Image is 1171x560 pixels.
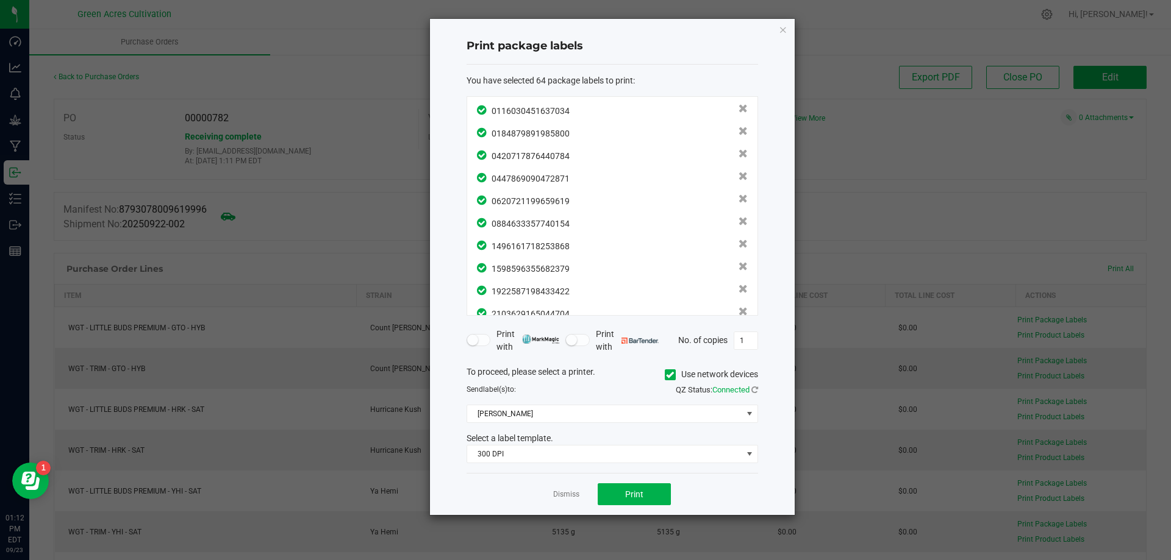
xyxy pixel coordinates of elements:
[467,38,758,54] h4: Print package labels
[477,307,489,319] span: In Sync
[492,264,570,274] span: 1598596355682379
[598,483,671,505] button: Print
[467,385,516,394] span: Send to:
[621,338,659,344] img: bartender.png
[496,328,559,353] span: Print with
[492,309,570,319] span: 2103629165044704
[492,106,570,116] span: 0116030451637034
[477,284,489,297] span: In Sync
[457,432,767,445] div: Select a label template.
[477,104,489,116] span: In Sync
[492,196,570,206] span: 0620721199659619
[467,76,633,85] span: You have selected 64 package labels to print
[492,129,570,138] span: 0184879891985800
[712,385,750,394] span: Connected
[477,261,489,274] span: In Sync
[492,151,570,161] span: 0420717876440784
[483,385,507,394] span: label(s)
[477,149,489,161] span: In Sync
[678,335,728,344] span: No. of copies
[492,219,570,229] span: 0884633357740154
[676,385,758,394] span: QZ Status:
[467,74,758,87] div: :
[477,239,489,252] span: In Sync
[665,368,758,381] label: Use network devices
[477,194,489,207] span: In Sync
[477,126,489,139] span: In Sync
[625,489,643,499] span: Print
[457,366,767,384] div: To proceed, please select a printer.
[596,328,659,353] span: Print with
[467,445,742,463] span: 300 DPI
[477,216,489,229] span: In Sync
[36,461,51,475] iframe: Resource center unread badge
[492,286,570,296] span: 1922587198433422
[477,171,489,184] span: In Sync
[553,489,579,500] a: Dismiss
[12,463,49,499] iframe: Resource center
[492,174,570,183] span: 0447869090472871
[467,405,742,422] span: [PERSON_NAME]
[492,241,570,251] span: 1496161718253868
[522,335,559,344] img: mark_magic_cybra.png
